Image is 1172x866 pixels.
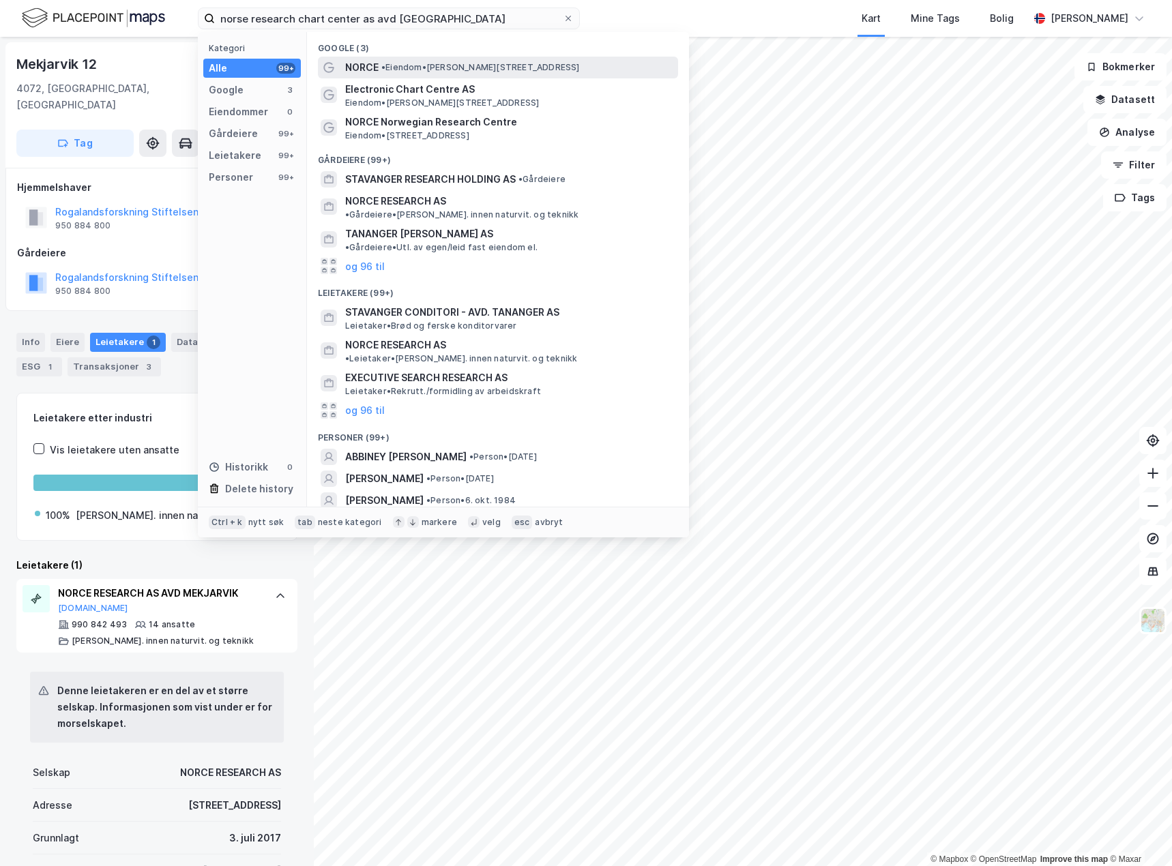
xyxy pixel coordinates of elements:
[209,60,227,76] div: Alle
[43,360,57,374] div: 1
[33,410,280,426] div: Leietakere etter industri
[57,683,273,732] div: Denne leietakeren er en del av et større selskap. Informasjonen som vist under er for morselskapet.
[469,451,537,462] span: Person • [DATE]
[147,335,160,349] div: 1
[862,10,881,27] div: Kart
[171,333,222,352] div: Datasett
[209,82,244,98] div: Google
[58,585,261,601] div: NORCE RESEARCH AS AVD MEKJARVIK
[345,449,467,465] span: ABBINEY [PERSON_NAME]
[345,320,517,331] span: Leietaker • Brød og ferske konditorvarer
[229,830,281,846] div: 3. juli 2017
[16,53,100,75] div: Mekjarvik 12
[345,242,538,253] span: Gårdeiere • Utl. av egen/leid fast eiendom el.
[1051,10,1128,27] div: [PERSON_NAME]
[209,104,268,120] div: Eiendommer
[307,277,689,301] div: Leietakere (99+)
[276,63,295,74] div: 99+
[971,854,1037,864] a: OpenStreetMap
[248,517,284,528] div: nytt søk
[295,516,315,529] div: tab
[90,333,166,352] div: Leietakere
[50,442,179,458] div: Vis leietakere uten ansatte
[518,174,566,185] span: Gårdeiere
[209,516,246,529] div: Ctrl + k
[209,169,253,185] div: Personer
[68,357,161,376] div: Transaksjoner
[76,507,279,524] div: [PERSON_NAME]. innen naturvit. og teknikk
[209,459,268,475] div: Historikk
[1104,801,1172,866] div: Kontrollprogram for chat
[990,10,1014,27] div: Bolig
[931,854,968,864] a: Mapbox
[17,245,297,261] div: Gårdeiere
[16,557,297,573] div: Leietakere (1)
[58,603,128,614] button: [DOMAIN_NAME]
[345,402,385,419] button: og 96 til
[33,797,72,813] div: Adresse
[345,98,539,108] span: Eiendom • [PERSON_NAME][STREET_ADDRESS]
[33,764,70,781] div: Selskap
[345,130,469,141] span: Eiendom • [STREET_ADDRESS]
[1103,184,1167,211] button: Tags
[50,333,85,352] div: Eiere
[215,8,563,29] input: Søk på adresse, matrikkel, gårdeiere, leietakere eller personer
[307,421,689,446] div: Personer (99+)
[345,353,577,364] span: Leietaker • [PERSON_NAME]. innen naturvit. og teknikk
[209,125,258,142] div: Gårdeiere
[345,171,516,188] span: STAVANGER RESEARCH HOLDING AS
[426,473,494,484] span: Person • [DATE]
[345,242,349,252] span: •
[33,830,79,846] div: Grunnlagt
[512,516,533,529] div: esc
[345,59,379,76] span: NORCE
[149,619,195,630] div: 14 ansatte
[426,495,516,506] span: Person • 6. okt. 1984
[276,172,295,183] div: 99+
[17,179,297,196] div: Hjemmelshaver
[911,10,960,27] div: Mine Tags
[345,386,541,397] span: Leietaker • Rekrutt./formidling av arbeidskraft
[225,481,293,497] div: Delete history
[1074,53,1167,80] button: Bokmerker
[535,517,563,528] div: avbryt
[284,85,295,95] div: 3
[307,32,689,57] div: Google (3)
[469,451,473,462] span: •
[345,226,493,242] span: TANANGER [PERSON_NAME] AS
[276,128,295,139] div: 99+
[1104,801,1172,866] iframe: Chat Widget
[72,619,127,630] div: 990 842 493
[1040,854,1108,864] a: Improve this map
[16,357,62,376] div: ESG
[276,150,295,161] div: 99+
[482,517,501,528] div: velg
[345,81,673,98] span: Electronic Chart Centre AS
[72,636,254,646] div: [PERSON_NAME]. innen naturvit. og teknikk
[345,304,673,320] span: STAVANGER CONDITORI - AVD. TANANGER AS
[22,6,165,30] img: logo.f888ab2527a4732fd821a326f86c7f29.svg
[16,80,222,113] div: 4072, [GEOGRAPHIC_DATA], [GEOGRAPHIC_DATA]
[345,353,349,363] span: •
[345,492,424,509] span: [PERSON_NAME]
[188,797,281,813] div: [STREET_ADDRESS]
[422,517,457,528] div: markere
[16,333,45,352] div: Info
[209,43,301,53] div: Kategori
[518,174,523,184] span: •
[1140,608,1166,633] img: Z
[426,495,430,505] span: •
[345,209,578,220] span: Gårdeiere • [PERSON_NAME]. innen naturvit. og teknikk
[46,507,70,524] div: 100%
[1083,86,1167,113] button: Datasett
[142,360,156,374] div: 3
[307,144,689,168] div: Gårdeiere (99+)
[284,462,295,473] div: 0
[426,473,430,483] span: •
[381,62,385,72] span: •
[381,62,580,73] span: Eiendom • [PERSON_NAME][STREET_ADDRESS]
[1087,119,1167,146] button: Analyse
[1101,151,1167,179] button: Filter
[318,517,382,528] div: neste kategori
[345,209,349,220] span: •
